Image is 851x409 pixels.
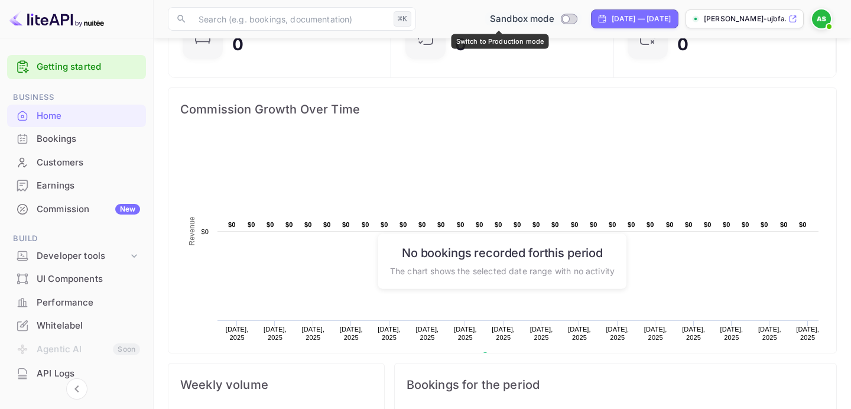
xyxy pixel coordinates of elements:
text: $0 [666,221,674,228]
div: Performance [37,296,140,310]
a: Getting started [37,60,140,74]
div: UI Components [7,268,146,291]
text: $0 [285,221,293,228]
span: Weekly volume [180,375,372,394]
div: Home [37,109,140,123]
div: Whitelabel [7,314,146,337]
div: Performance [7,291,146,314]
text: $0 [532,221,540,228]
div: Bookings [37,132,140,146]
text: $0 [609,221,616,228]
div: Bookings [7,128,146,151]
text: $0 [457,221,465,228]
div: Whitelabel [37,319,140,333]
a: API Logs [7,362,146,384]
text: [DATE], 2025 [530,326,553,341]
div: CommissionNew [7,198,146,221]
text: $0 [514,221,521,228]
text: $0 [495,221,502,228]
text: $0 [248,221,255,228]
text: $0 [228,221,236,228]
span: Build [7,232,146,245]
span: Business [7,91,146,104]
div: [DATE] — [DATE] [612,14,671,24]
text: $0 [704,221,712,228]
text: [DATE], 2025 [606,326,629,341]
p: [PERSON_NAME]-ujbfa.nui... [704,14,786,24]
text: [DATE], 2025 [758,326,781,341]
img: LiteAPI logo [9,9,104,28]
text: $0 [418,221,426,228]
text: [DATE], 2025 [226,326,249,341]
text: [DATE], 2025 [264,326,287,341]
a: Performance [7,291,146,313]
text: [DATE], 2025 [644,326,667,341]
h6: No bookings recorded for this period [390,245,615,259]
span: Commission Growth Over Time [180,100,824,119]
span: Bookings for the period [407,375,824,394]
text: Revenue [188,216,196,245]
div: Commission [37,203,140,216]
a: Bookings [7,128,146,150]
text: [DATE], 2025 [682,326,705,341]
input: Search (e.g. bookings, documentation) [191,7,389,31]
text: $0 [628,221,635,228]
text: $0 [685,221,693,228]
div: Earnings [37,179,140,193]
text: $0 [590,221,597,228]
text: $0 [476,221,483,228]
div: 0 [455,36,466,53]
div: API Logs [37,367,140,381]
text: $0 [647,221,654,228]
text: [DATE], 2025 [720,326,743,341]
text: $0 [201,228,209,235]
div: Customers [37,156,140,170]
div: UI Components [37,272,140,286]
text: [DATE], 2025 [416,326,439,341]
p: The chart shows the selected date range with no activity [390,264,615,277]
text: $0 [780,221,788,228]
text: Revenue [493,352,523,361]
text: $0 [399,221,407,228]
text: [DATE], 2025 [492,326,515,341]
text: $0 [342,221,350,228]
a: UI Components [7,268,146,290]
a: CommissionNew [7,198,146,220]
a: Whitelabel [7,314,146,336]
div: New [115,204,140,215]
div: 0 [232,36,243,53]
text: $0 [304,221,312,228]
text: $0 [723,221,730,228]
span: Sandbox mode [490,12,554,26]
text: [DATE], 2025 [796,326,819,341]
div: Customers [7,151,146,174]
text: [DATE], 2025 [378,326,401,341]
text: $0 [571,221,579,228]
text: [DATE], 2025 [301,326,324,341]
div: Developer tools [7,246,146,267]
div: Switch to Production mode [485,12,582,26]
div: 0 [677,36,688,53]
a: Home [7,105,146,126]
div: Earnings [7,174,146,197]
text: $0 [551,221,559,228]
button: Collapse navigation [66,378,87,400]
div: Switch to Production mode [452,34,549,49]
text: $0 [267,221,274,228]
text: [DATE], 2025 [454,326,477,341]
div: Home [7,105,146,128]
text: $0 [362,221,369,228]
text: $0 [437,221,445,228]
text: $0 [742,221,749,228]
text: $0 [381,221,388,228]
div: ⌘K [394,11,411,27]
a: Customers [7,151,146,173]
div: API Logs [7,362,146,385]
div: Developer tools [37,249,128,263]
a: Earnings [7,174,146,196]
text: [DATE], 2025 [340,326,363,341]
img: Aditya Singh [812,9,831,28]
text: $0 [799,221,807,228]
div: Getting started [7,55,146,79]
text: $0 [761,221,768,228]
